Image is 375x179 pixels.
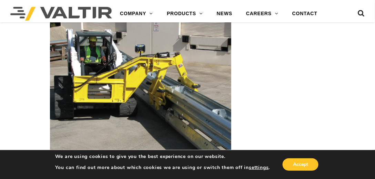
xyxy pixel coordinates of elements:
[249,165,268,171] button: settings
[285,7,324,21] a: CONTACT
[283,158,318,171] button: Accept
[113,7,160,21] a: COMPANY
[10,7,112,21] img: Valtir
[239,7,285,21] a: CAREERS
[160,7,210,21] a: PRODUCTS
[55,165,270,171] p: You can find out more about which cookies we are using or switch them off in .
[55,154,270,160] p: We are using cookies to give you the best experience on our website.
[210,7,239,21] a: NEWS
